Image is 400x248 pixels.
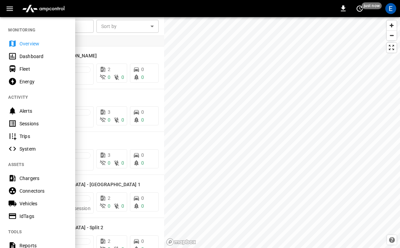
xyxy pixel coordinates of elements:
[385,3,396,14] div: profile-icon
[19,2,67,15] img: ampcontrol.io logo
[19,120,67,127] div: Sessions
[354,3,365,14] button: set refresh interval
[362,2,382,9] span: just now
[19,40,67,47] div: Overview
[19,108,67,114] div: Alerts
[19,133,67,140] div: Trips
[19,200,67,207] div: Vehicles
[19,175,67,182] div: Chargers
[19,188,67,194] div: Connectors
[19,213,67,220] div: IdTags
[19,78,67,85] div: Energy
[19,66,67,72] div: Fleet
[19,53,67,60] div: Dashboard
[19,146,67,152] div: System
